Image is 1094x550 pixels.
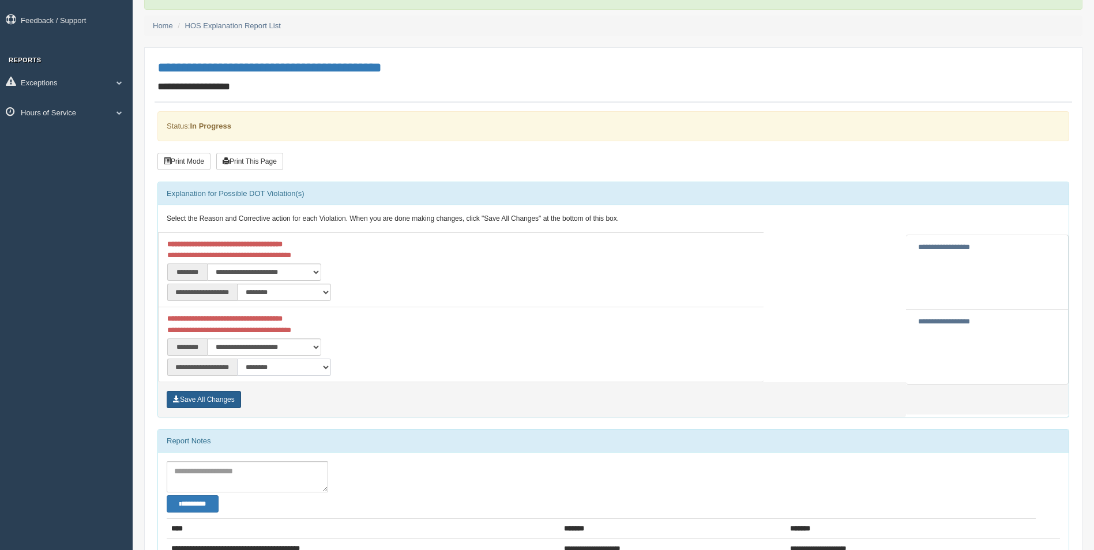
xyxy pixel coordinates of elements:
strong: In Progress [190,122,231,130]
button: Print Mode [157,153,210,170]
button: Print This Page [216,153,283,170]
button: Change Filter Options [167,495,219,513]
div: Explanation for Possible DOT Violation(s) [158,182,1069,205]
a: Home [153,21,173,30]
a: HOS Explanation Report List [185,21,281,30]
div: Status: [157,111,1069,141]
div: Select the Reason and Corrective action for each Violation. When you are done making changes, cli... [158,205,1069,233]
button: Save [167,391,241,408]
div: Report Notes [158,430,1069,453]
